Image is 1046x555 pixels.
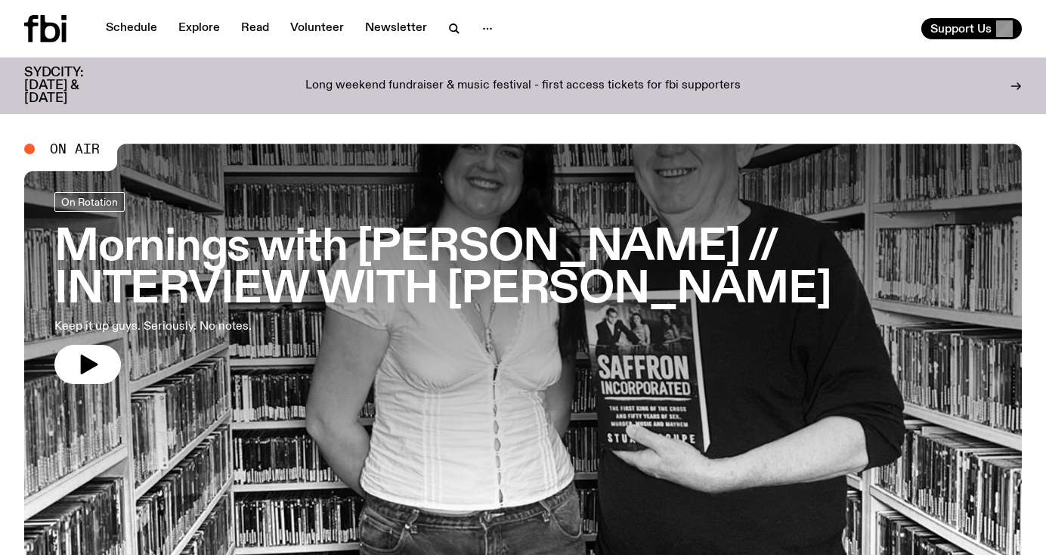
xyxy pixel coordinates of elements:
h3: Mornings with [PERSON_NAME] // INTERVIEW WITH [PERSON_NAME] [54,227,992,312]
p: Keep it up guys. Seriously. No notes. [54,318,441,336]
span: On Air [50,142,100,156]
a: Explore [169,18,229,39]
span: On Rotation [61,196,118,207]
a: Newsletter [356,18,436,39]
h3: SYDCITY: [DATE] & [DATE] [24,67,121,105]
a: Mornings with [PERSON_NAME] // INTERVIEW WITH [PERSON_NAME]Keep it up guys. Seriously. No notes. [54,192,992,384]
a: Schedule [97,18,166,39]
a: On Rotation [54,192,125,212]
button: Support Us [921,18,1022,39]
a: Read [232,18,278,39]
a: Volunteer [281,18,353,39]
span: Support Us [930,22,992,36]
p: Long weekend fundraiser & music festival - first access tickets for fbi supporters [305,79,741,93]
